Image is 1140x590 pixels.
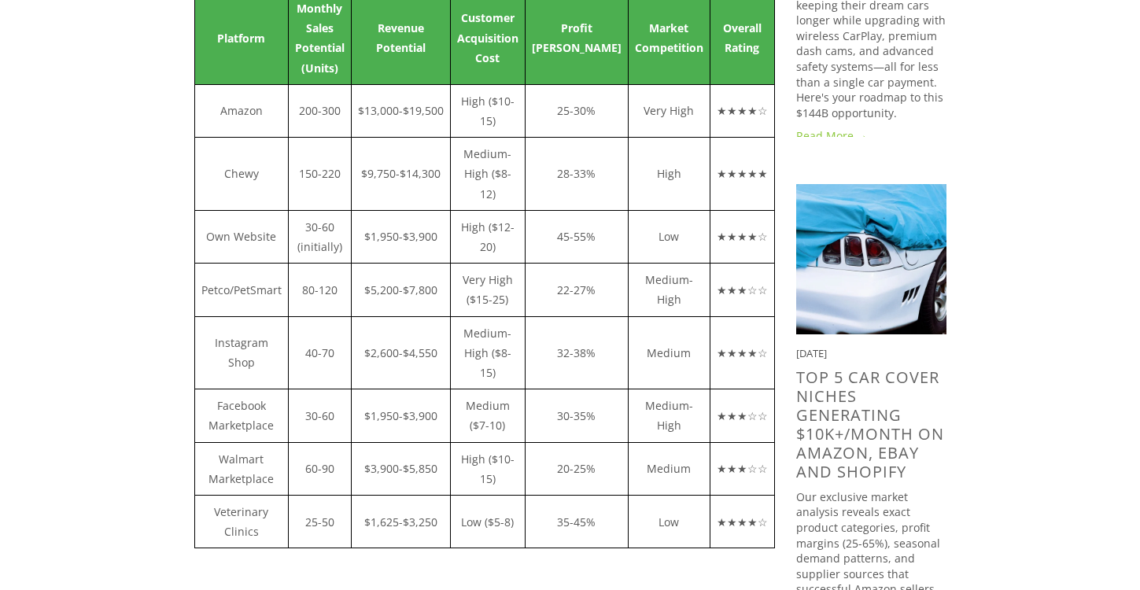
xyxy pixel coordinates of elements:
td: ★★★★☆ [710,84,774,137]
a: Top 5 Car Cover Niches Generating $10K+/Month on Amazon, eBay and Shopify [796,367,944,482]
td: $2,600-$4,550 [351,316,450,389]
td: Petco/PetSmart [194,264,288,316]
td: 30-35% [525,389,628,442]
td: Amazon [194,84,288,137]
td: 30-60 (initially) [288,210,351,263]
td: $1,950-$3,900 [351,389,450,442]
td: Medium [628,316,710,389]
td: Medium [628,442,710,495]
td: ★★★★★ [710,138,774,211]
a: Read More → [796,128,946,144]
td: 28-33% [525,138,628,211]
td: Medium ($7-10) [450,389,525,442]
td: Medium-High ($8-15) [450,316,525,389]
td: 80-120 [288,264,351,316]
td: $3,900-$5,850 [351,442,450,495]
td: 40-70 [288,316,351,389]
td: Own Website [194,210,288,263]
td: Facebook Marketplace [194,389,288,442]
td: 30-60 [288,389,351,442]
td: High [628,138,710,211]
td: Medium-High [628,264,710,316]
td: Low ($5-8) [450,495,525,548]
td: Veterinary Clinics [194,495,288,548]
td: $5,200-$7,800 [351,264,450,316]
td: High ($12-20) [450,210,525,263]
td: ★★★☆☆ [710,389,774,442]
td: High ($10-15) [450,442,525,495]
td: 20-25% [525,442,628,495]
td: 45-55% [525,210,628,263]
td: Medium-High ($8-12) [450,138,525,211]
td: ★★★★☆ [710,210,774,263]
td: High ($10-15) [450,84,525,137]
td: $13,000-$19,500 [351,84,450,137]
td: $1,625-$3,250 [351,495,450,548]
td: Very High [628,84,710,137]
td: Walmart Marketplace [194,442,288,495]
td: 200-300 [288,84,351,137]
time: [DATE] [796,346,827,360]
td: ★★★★☆ [710,495,774,548]
td: $1,950-$3,900 [351,210,450,263]
td: 25-50 [288,495,351,548]
td: Very High ($15-25) [450,264,525,316]
td: Instagram Shop [194,316,288,389]
td: Medium-High [628,389,710,442]
td: 22-27% [525,264,628,316]
td: 60-90 [288,442,351,495]
td: ★★★☆☆ [710,442,774,495]
td: Low [628,210,710,263]
td: 25-30% [525,84,628,137]
td: Low [628,495,710,548]
td: Chewy [194,138,288,211]
td: 32-38% [525,316,628,389]
img: Top 5 Car Cover Niches Generating $10K+/Month on Amazon, eBay and Shopify [796,184,946,334]
td: $9,750-$14,300 [351,138,450,211]
td: ★★★★☆ [710,316,774,389]
td: ★★★☆☆ [710,264,774,316]
td: 35-45% [525,495,628,548]
td: 150-220 [288,138,351,211]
